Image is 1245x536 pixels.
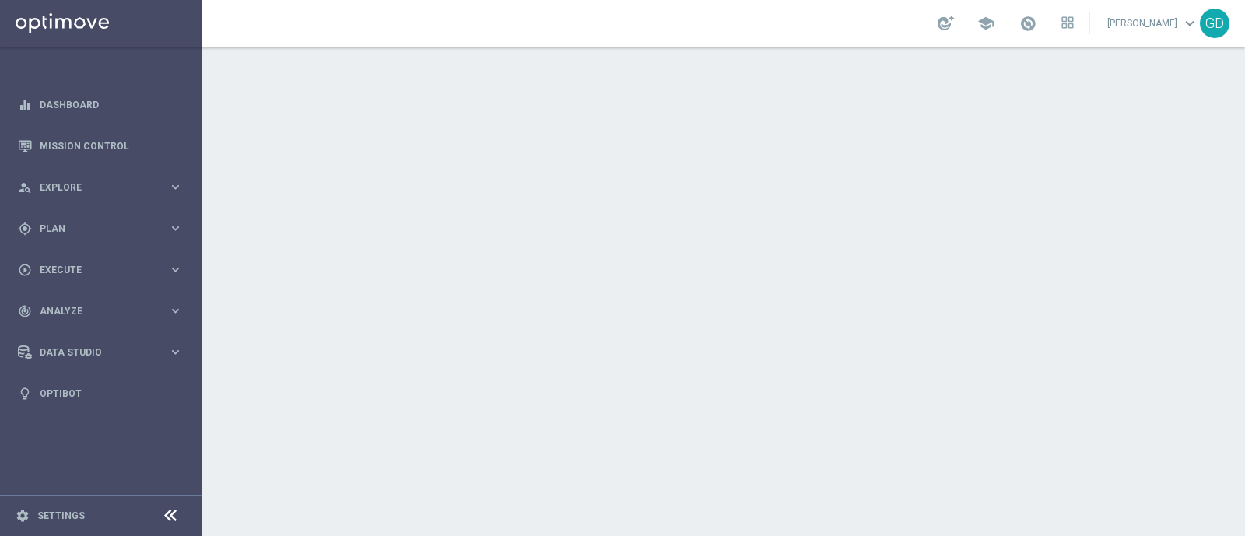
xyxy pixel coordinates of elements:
div: Plan [18,222,168,236]
span: Analyze [40,307,168,316]
i: person_search [18,180,32,194]
span: Data Studio [40,348,168,357]
div: Optibot [18,373,183,414]
button: gps_fixed Plan keyboard_arrow_right [17,222,184,235]
i: keyboard_arrow_right [168,221,183,236]
div: Explore [18,180,168,194]
div: Mission Control [18,125,183,166]
span: school [977,15,994,32]
button: track_changes Analyze keyboard_arrow_right [17,305,184,317]
button: play_circle_outline Execute keyboard_arrow_right [17,264,184,276]
i: track_changes [18,304,32,318]
button: person_search Explore keyboard_arrow_right [17,181,184,194]
i: settings [16,509,30,523]
button: Mission Control [17,140,184,152]
div: Analyze [18,304,168,318]
i: keyboard_arrow_right [168,303,183,318]
div: Dashboard [18,84,183,125]
a: Settings [37,511,85,520]
a: Optibot [40,373,183,414]
span: keyboard_arrow_down [1181,15,1198,32]
i: equalizer [18,98,32,112]
i: keyboard_arrow_right [168,345,183,359]
span: Plan [40,224,168,233]
div: Execute [18,263,168,277]
button: equalizer Dashboard [17,99,184,111]
div: Data Studio [18,345,168,359]
span: Execute [40,265,168,275]
i: play_circle_outline [18,263,32,277]
a: Dashboard [40,84,183,125]
i: gps_fixed [18,222,32,236]
div: GD [1200,9,1229,38]
button: lightbulb Optibot [17,387,184,400]
i: keyboard_arrow_right [168,180,183,194]
a: [PERSON_NAME]keyboard_arrow_down [1106,12,1200,35]
a: Mission Control [40,125,183,166]
i: lightbulb [18,387,32,401]
span: Explore [40,183,168,192]
button: Data Studio keyboard_arrow_right [17,346,184,359]
i: keyboard_arrow_right [168,262,183,277]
